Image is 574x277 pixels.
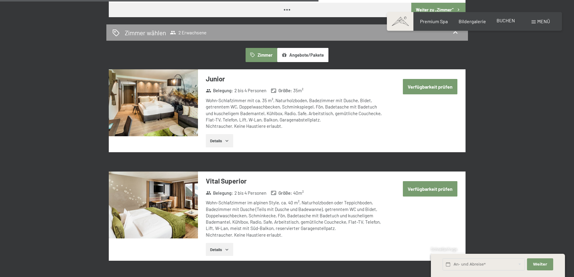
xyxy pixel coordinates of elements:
[271,190,292,196] strong: Größe :
[246,48,277,62] button: Zimmer
[277,48,328,62] button: Angebote/Pakete
[125,28,166,37] h2: Zimmer wählen
[271,87,292,94] strong: Größe :
[527,258,553,271] button: Weiter
[206,87,233,94] strong: Belegung :
[431,247,457,252] span: Schnellanfrage
[403,181,457,197] button: Verfügbarkeit prüfen
[459,18,486,24] a: Bildergalerie
[411,3,465,17] button: Weiter zu „Zimmer“
[537,18,550,24] span: Menü
[206,74,385,83] h3: Junior
[234,190,266,196] span: 2 bis 4 Personen
[206,200,385,238] div: Wohn-Schlafzimmer im alpinen Style, ca. 40 m², Naturholzboden oder Teppichboden, Badezimmer mit D...
[234,87,266,94] span: 2 bis 4 Personen
[403,79,457,94] button: Verfügbarkeit prüfen
[109,69,198,136] img: mss_renderimg.php
[170,30,206,36] span: 2 Erwachsene
[206,176,385,186] h3: Vital Superior
[206,190,233,196] strong: Belegung :
[420,18,448,24] a: Premium Spa
[206,134,233,147] button: Details
[206,243,233,256] button: Details
[533,262,547,267] span: Weiter
[206,97,385,129] div: Wohn-Schlafzimmer mit ca. 35 m², Naturholzboden, Badezimmer mit Dusche, Bidet, getrenntem WC, Dop...
[293,190,304,196] span: 40 m²
[293,87,303,94] span: 35 m²
[109,172,198,238] img: mss_renderimg.php
[497,17,515,23] a: BUCHEN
